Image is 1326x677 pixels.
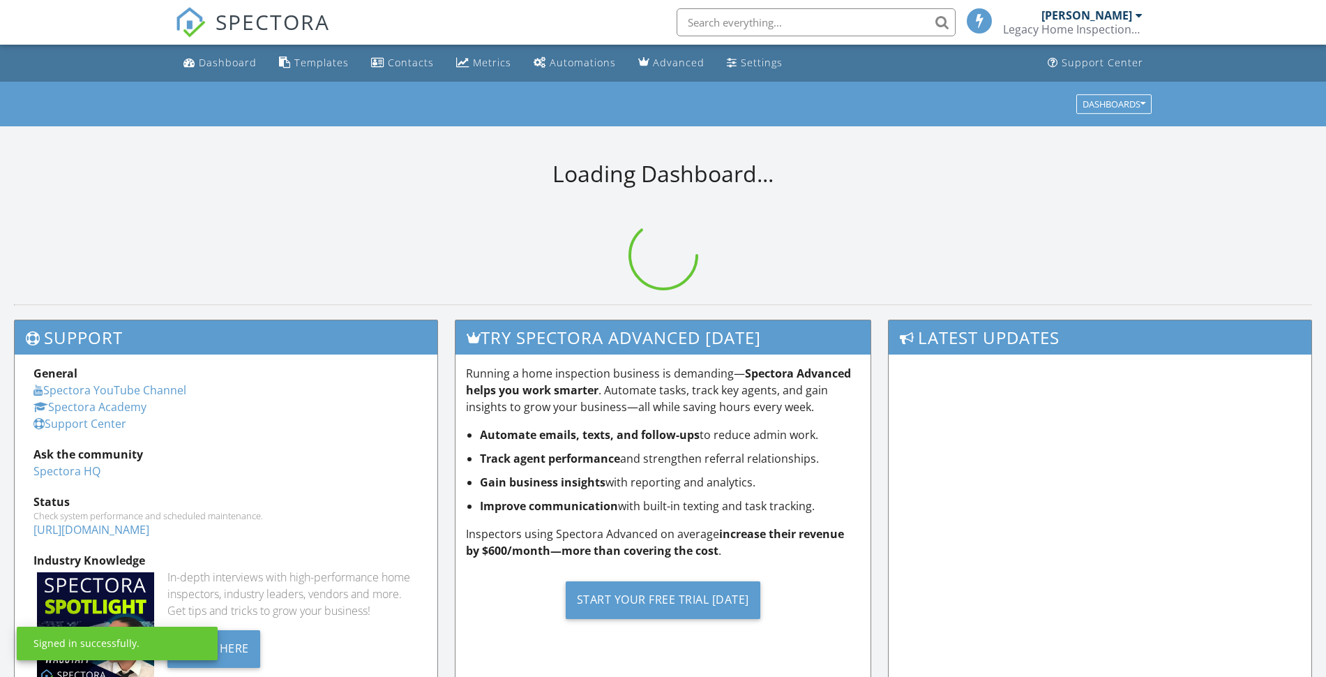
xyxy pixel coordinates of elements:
[480,426,859,443] li: to reduce admin work.
[480,498,618,514] strong: Improve communication
[216,7,330,36] span: SPECTORA
[273,50,354,76] a: Templates
[455,320,870,355] h3: Try spectora advanced [DATE]
[466,365,859,415] p: Running a home inspection business is demanding— . Automate tasks, track key agents, and gain ins...
[721,50,788,76] a: Settings
[199,56,257,69] div: Dashboard
[1042,50,1149,76] a: Support Center
[1062,56,1143,69] div: Support Center
[15,320,437,355] h3: Support
[1083,99,1145,109] div: Dashboards
[466,526,859,559] p: Inspectors using Spectora Advanced on average .
[466,526,844,558] strong: increase their revenue by $600/month—more than covering the cost
[741,56,783,69] div: Settings
[175,7,206,38] img: The Best Home Inspection Software - Spectora
[653,56,705,69] div: Advanced
[480,498,859,514] li: with built-in texting and task tracking.
[1041,8,1132,22] div: [PERSON_NAME]
[33,552,419,569] div: Industry Knowledge
[178,50,262,76] a: Dashboard
[33,493,419,510] div: Status
[33,637,140,650] div: Signed in successfully.
[480,451,620,466] strong: Track agent performance
[480,474,859,491] li: with reporting and analytics.
[33,510,419,521] div: Check system performance and scheduled maintenance.
[633,50,710,76] a: Advanced
[480,450,859,467] li: and strengthen referral relationships.
[550,56,616,69] div: Automations
[167,640,260,655] a: Listen Here
[33,522,149,537] a: [URL][DOMAIN_NAME]
[677,8,956,36] input: Search everything...
[33,446,419,463] div: Ask the community
[33,382,186,398] a: Spectora YouTube Channel
[1076,94,1152,114] button: Dashboards
[889,320,1311,355] h3: Latest Updates
[33,463,100,479] a: Spectora HQ
[473,56,511,69] div: Metrics
[175,19,330,48] a: SPECTORA
[388,56,434,69] div: Contacts
[167,569,419,619] div: In-depth interviews with high-performance home inspectors, industry leaders, vendors and more. Ge...
[33,416,126,431] a: Support Center
[1003,22,1143,36] div: Legacy Home Inspections LLC
[366,50,439,76] a: Contacts
[33,366,77,381] strong: General
[466,366,851,398] strong: Spectora Advanced helps you work smarter
[294,56,349,69] div: Templates
[480,427,700,442] strong: Automate emails, texts, and follow-ups
[451,50,517,76] a: Metrics
[466,570,859,630] a: Start Your Free Trial [DATE]
[480,475,605,490] strong: Gain business insights
[566,581,760,619] div: Start Your Free Trial [DATE]
[528,50,621,76] a: Automations (Basic)
[33,399,146,415] a: Spectora Academy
